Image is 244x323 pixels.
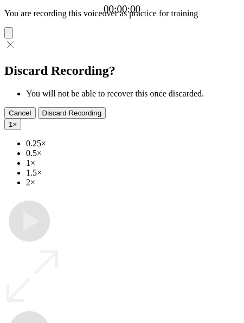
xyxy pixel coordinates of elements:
p: You are recording this voiceover as practice for training [4,9,240,18]
li: 1.5× [26,168,240,178]
li: 0.5× [26,148,240,158]
button: 1× [4,119,21,130]
button: Discard Recording [38,107,106,119]
button: Cancel [4,107,36,119]
li: You will not be able to recover this once discarded. [26,89,240,99]
li: 2× [26,178,240,188]
h2: Discard Recording? [4,63,240,78]
span: 1 [9,120,12,128]
a: 00:00:00 [104,3,140,15]
li: 1× [26,158,240,168]
li: 0.25× [26,139,240,148]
